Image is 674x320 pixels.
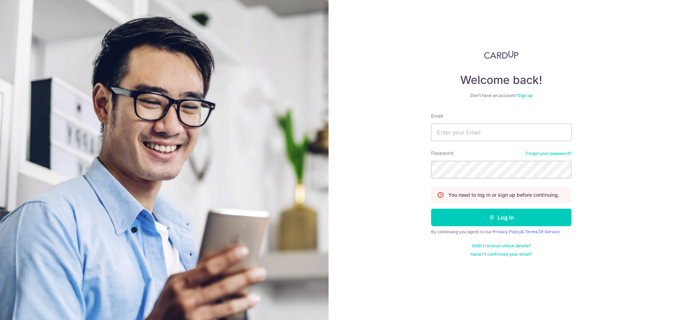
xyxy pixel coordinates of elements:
a: Didn't receive unlock details? [472,243,531,249]
a: Haven't confirmed your email? [470,252,532,257]
img: CardUp Logo [484,51,518,59]
p: You need to log in or sign up before continuing. [448,191,559,198]
div: Don’t have an account? [431,93,571,98]
a: Privacy Policy [493,229,521,234]
a: Sign up [518,93,533,98]
label: Email [431,112,443,119]
label: Password [431,150,454,157]
a: Terms Of Service [525,229,560,234]
div: By continuing you agree to our & [431,229,571,235]
button: Log in [431,209,571,226]
h4: Welcome back! [431,73,571,87]
a: Forgot your password? [526,151,571,156]
input: Enter your Email [431,124,571,141]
